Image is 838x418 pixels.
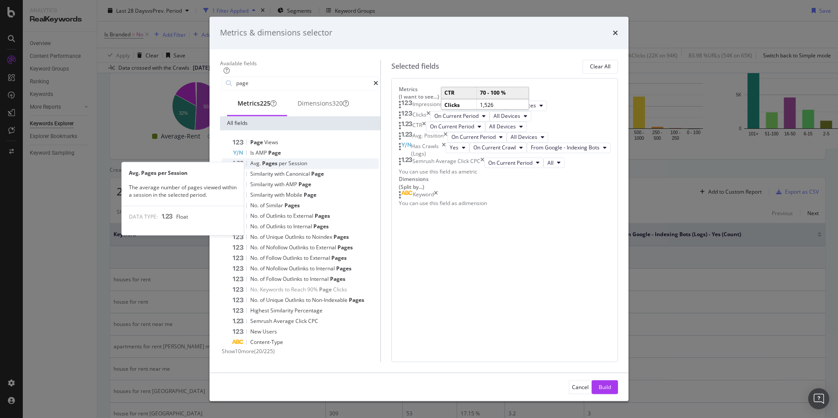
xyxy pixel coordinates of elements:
span: Page [298,181,311,188]
div: times [480,158,484,168]
span: No. [250,212,260,220]
div: (Split by...) [399,183,611,191]
span: Page [311,170,324,177]
div: modal [209,17,628,401]
span: Pages [315,212,330,220]
div: Metrics [399,85,611,100]
div: times [434,191,438,199]
span: Views [264,138,278,146]
div: brand label [332,99,343,108]
span: Pages [262,159,279,167]
button: All Devices [505,100,547,111]
span: Reach [291,286,307,293]
div: times [444,132,447,142]
div: Cancel [572,383,589,391]
span: to [285,286,291,293]
span: Similar [266,202,284,209]
span: Outlinks [283,275,304,283]
span: ( 20 / 225 ) [254,347,275,355]
div: Dimensions [399,176,611,191]
span: No. [250,244,260,251]
span: Average [273,317,295,325]
span: On Current Period [450,102,494,110]
span: AMP [256,149,268,156]
span: External [316,244,337,251]
span: 90% [307,286,319,293]
span: to [310,244,316,251]
div: times [442,100,446,111]
span: Semrush [250,317,273,325]
span: with [274,191,286,198]
span: of [260,223,266,230]
div: Semrush Average Click CPC [412,158,480,168]
div: Keywordtimes [399,191,611,199]
button: Yes [446,142,469,153]
span: External [293,212,315,220]
span: Unique [266,233,285,241]
span: to [304,254,310,262]
span: 320 [332,99,343,107]
span: On Current Period [488,159,533,166]
button: On Current Crawl [469,142,527,153]
div: times [422,121,426,132]
span: All Devices [511,134,537,141]
span: Pages [336,265,352,272]
button: On Current Period [446,100,505,111]
span: External [310,254,331,262]
span: On Current Period [434,113,479,120]
span: of [260,233,266,241]
div: times [442,142,446,157]
div: Clicks [412,111,426,121]
span: Outlinks [289,244,310,251]
span: Similarity [270,307,295,314]
span: 225 [260,99,270,107]
span: All [547,159,554,166]
span: with [274,181,286,188]
span: Is [250,149,256,156]
div: times [613,27,618,39]
span: Pages [334,233,349,241]
span: of [260,296,266,304]
span: to [306,233,312,241]
span: On Current Period [430,123,474,131]
span: Noindex [312,233,334,241]
span: Nofollow [266,244,289,251]
div: Clear All [590,63,611,71]
span: Session [288,159,307,167]
span: Pages [337,244,353,251]
div: Open Intercom Messenger [808,388,829,409]
span: Page [250,138,264,146]
button: On Current Period [426,121,485,132]
span: Pages [349,296,364,304]
span: No. [250,286,260,293]
span: of [260,275,266,283]
span: On Current Crawl [473,144,516,152]
div: (I want to see...) [399,93,611,100]
span: No. [250,275,260,283]
div: You can use this field as a dimension [399,199,611,207]
span: to [287,223,293,230]
div: Metrics [238,99,277,108]
span: Similarity [250,170,274,177]
span: Pages [331,254,347,262]
div: ClickstimesOn Current PeriodAll Devices [399,111,611,121]
span: Canonical [286,170,311,177]
span: Percentage [295,307,323,314]
span: with [274,170,286,177]
span: of [260,265,266,272]
span: All Devices [494,113,520,120]
div: Keyword [413,191,434,199]
span: Keywords [260,286,285,293]
div: ImpressionstimesOn Current PeriodAll Devices [399,100,611,111]
div: You can use this field as a metric [399,168,611,176]
button: All Devices [490,111,531,121]
span: per [279,159,288,167]
span: Float [176,213,188,221]
span: to [310,265,316,272]
span: Content-Type [250,338,283,346]
div: Has Crawls (Logs)timesYesOn Current CrawlFrom Google - Indexing Bots [399,142,611,157]
span: Page [268,149,281,156]
span: Unique [266,296,285,304]
span: AMP [286,181,298,188]
div: The average number of pages viewed within a session in the selected period. [122,184,244,199]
